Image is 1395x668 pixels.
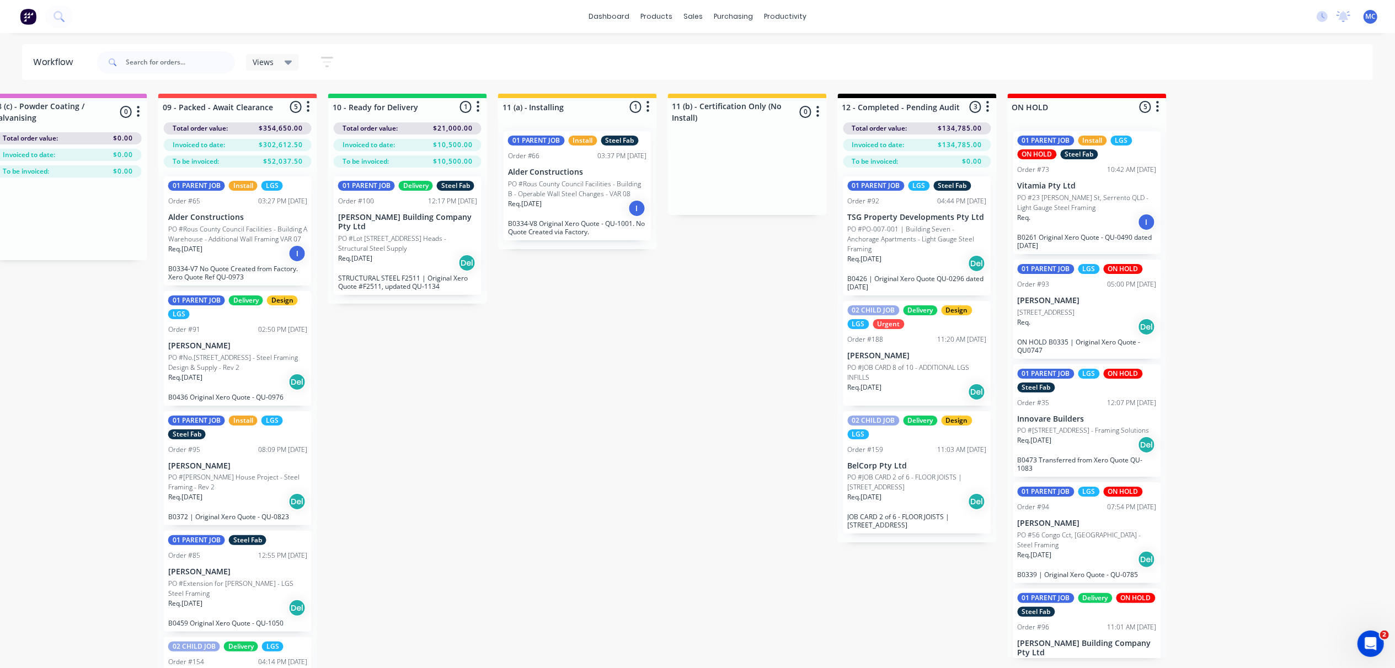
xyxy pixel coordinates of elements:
[168,599,202,608] p: Req. [DATE]
[1078,593,1113,603] div: Delivery
[168,309,190,319] div: LGS
[938,335,987,344] div: 11:20 AM [DATE]
[433,140,473,150] span: $10,500.00
[508,168,647,177] p: Alder Constructions
[458,254,476,272] div: Del
[168,461,307,471] p: [PERSON_NAME]
[938,445,987,455] div: 11:03 AM [DATE]
[168,535,225,545] div: 01 PARENT JOB
[504,131,651,240] div: 01 PARENT JOBInstallSteel FabOrder #6603:37 PM [DATE]Alder ConstructionsPO #Rous County Council F...
[963,157,982,166] span: $0.00
[1108,502,1157,512] div: 07:54 PM [DATE]
[1104,264,1143,274] div: ON HOLD
[1018,414,1157,424] p: Innovare Builders
[164,176,312,285] div: 01 PARENT JOBInstallLGSOrder #6503:27 PM [DATE]Alder ConstructionsPO #Rous County Council Facilit...
[1018,149,1057,159] div: ON HOLD
[508,151,540,161] div: Order #66
[168,567,307,577] p: [PERSON_NAME]
[942,416,972,425] div: Design
[229,295,263,305] div: Delivery
[1018,181,1157,191] p: Vitamia Pty Ltd
[848,445,884,455] div: Order #159
[848,213,987,222] p: TSG Property Developments Pty Ltd
[1018,264,1075,274] div: 01 PARENT JOB
[168,181,225,191] div: 01 PARENT JOB
[1018,550,1052,560] p: Req. [DATE]
[262,642,284,651] div: LGS
[3,150,55,160] span: Invoiced to date:
[168,657,204,667] div: Order #154
[168,619,307,627] p: B0459 Original Xero Quote - QU-1050
[168,429,206,439] div: Steel Fab
[938,196,987,206] div: 04:44 PM [DATE]
[399,181,433,191] div: Delivery
[848,181,905,191] div: 01 PARENT JOB
[113,133,133,143] span: $0.00
[1104,369,1143,379] div: ON HOLD
[1357,631,1384,657] iframe: Intercom live chat
[224,642,258,651] div: Delivery
[267,295,298,305] div: Design
[508,179,647,199] p: PO #Rous County Council Facilities - Building B - Operable Wall Steel Changes - VAR 08
[168,341,307,351] p: [PERSON_NAME]
[338,234,477,254] p: PO #Lot [STREET_ADDRESS] Heads - Structural Steel Supply
[168,325,200,335] div: Order #91
[113,150,133,160] span: $0.00
[253,56,274,68] span: Views
[168,492,202,502] p: Req. [DATE]
[1116,593,1156,603] div: ON HOLD
[904,305,938,315] div: Delivery
[168,513,307,521] p: B0372 | Original Xero Quote - QU-0823
[1108,622,1157,632] div: 11:01 AM [DATE]
[942,305,972,315] div: Design
[1108,398,1157,408] div: 12:07 PM [DATE]
[678,8,708,25] div: sales
[1018,607,1055,617] div: Steel Fab
[938,140,982,150] span: $134,785.00
[1018,136,1075,146] div: 01 PARENT JOB
[258,657,307,667] div: 04:14 PM [DATE]
[843,301,991,406] div: 02 CHILD JOBDeliveryDesignLGSUrgentOrder #18811:20 AM [DATE][PERSON_NAME]PO #JOB CARD 8 of 10 - A...
[848,492,882,502] p: Req. [DATE]
[168,393,307,401] p: B0436 Original Xero Quote - QU-0976
[1013,482,1161,583] div: 01 PARENT JOBLGSON HOLDOrder #9407:54 PM [DATE][PERSON_NAME]PO #56 Congo Cct, [GEOGRAPHIC_DATA] -...
[758,8,812,25] div: productivity
[848,363,987,383] p: PO #JOB CARD 8 of 10 - ADDITIONAL LGS INFILLS
[338,196,374,206] div: Order #100
[168,265,307,281] p: B0334-V7 No Quote Created from Factory. Xero Quote Ref QU-0973
[3,133,58,143] span: Total order value:
[508,219,647,236] p: B0334-V8 Original Xero Quote - QU-1001. No Quote Created via Factory.
[229,535,266,545] div: Steel Fab
[343,140,395,150] span: Invoiced to date:
[1018,383,1055,392] div: Steel Fab
[126,51,235,73] input: Search for orders...
[968,493,986,510] div: Del
[601,136,639,146] div: Steel Fab
[288,599,306,617] div: Del
[968,255,986,272] div: Del
[1018,296,1157,305] p: [PERSON_NAME]
[1018,308,1075,317] p: [STREET_ADDRESS]
[168,642,220,651] div: 02 CHILD JOB
[343,123,398,133] span: Total order value:
[168,196,200,206] div: Order #65
[1018,502,1050,512] div: Order #94
[1018,425,1150,435] p: PO #[STREET_ADDRESS] - Framing Solutions
[1018,487,1075,497] div: 01 PARENT JOB
[259,140,303,150] span: $302,612.50
[848,335,884,344] div: Order #188
[1061,149,1098,159] div: Steel Fab
[173,140,225,150] span: Invoiced to date:
[852,140,905,150] span: Invoiced to date:
[288,493,306,510] div: Del
[168,445,200,455] div: Order #95
[1018,233,1157,250] p: B0261 Original Xero Quote - QU-0490 dated [DATE]
[848,472,987,492] p: PO #JOB CARD 2 of 6 - FLOOR JOISTS | [STREET_ADDRESS]
[164,291,312,406] div: 01 PARENT JOBDeliveryDesignLGSOrder #9102:50 PM [DATE][PERSON_NAME]PO #No.[STREET_ADDRESS] - Stee...
[1018,398,1050,408] div: Order #35
[934,181,971,191] div: Steel Fab
[1104,487,1143,497] div: ON HOLD
[1078,369,1100,379] div: LGS
[1018,530,1157,550] p: PO #56 Congo Cct, [GEOGRAPHIC_DATA] - Steel Framing
[1380,631,1389,639] span: 2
